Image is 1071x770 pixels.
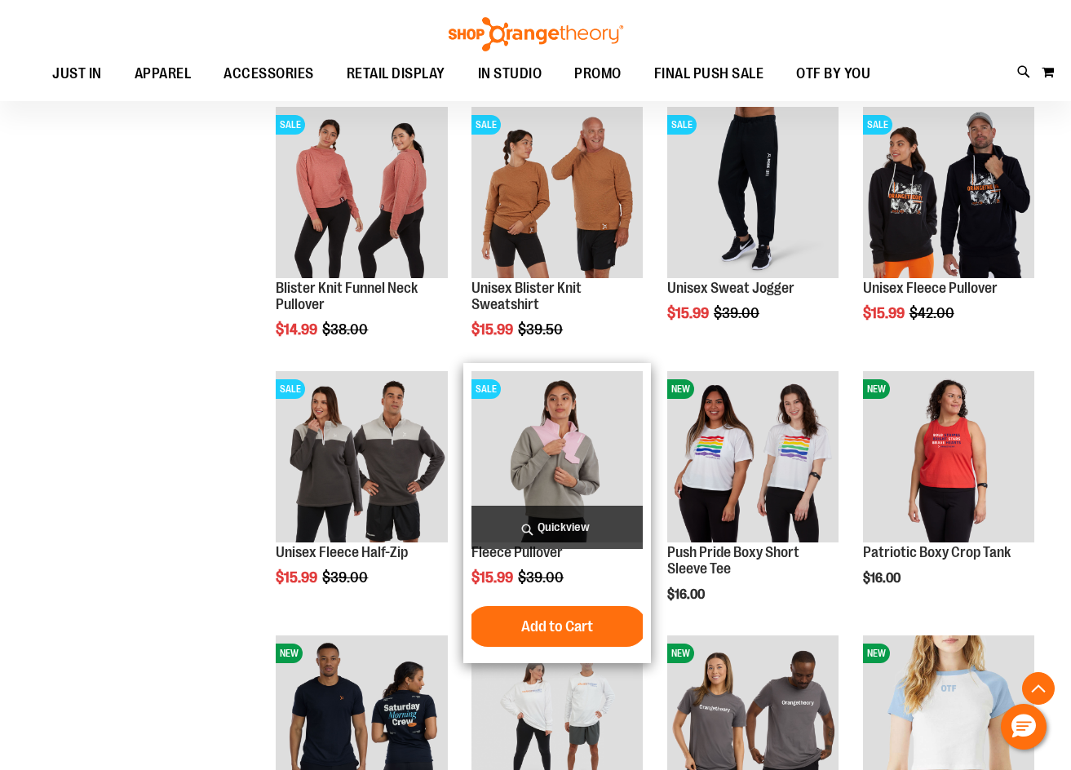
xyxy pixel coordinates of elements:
img: Product image for Unisex Fleece Pullover [863,107,1034,278]
a: Blister Knit Funnel Neck Pullover [276,280,418,312]
span: NEW [667,379,694,399]
span: RETAIL DISPLAY [347,55,445,92]
span: Add to Cart [521,617,593,635]
a: Product image for Unisex Sweat JoggerSALE [667,107,839,281]
img: Patriotic Boxy Crop Tank [863,371,1034,542]
button: Add to Cart [467,606,647,647]
span: APPAREL [135,55,192,92]
span: $15.99 [471,321,516,338]
img: Product image for Blister Knit Funnelneck Pullover [276,107,447,278]
a: Fleece Pullover [471,544,563,560]
span: IN STUDIO [478,55,542,92]
div: product [855,99,1042,363]
a: APPAREL [118,55,208,92]
a: Unisex Sweat Jogger [667,280,794,296]
span: $16.00 [667,587,707,602]
span: JUST IN [52,55,102,92]
a: Product image for Push Pride Boxy Short Sleeve TeeNEW [667,371,839,545]
img: Product image for Unisex Fleece Half Zip [276,371,447,542]
span: SALE [863,115,892,135]
div: product [268,99,455,379]
a: Unisex Fleece Pullover [863,280,998,296]
span: $16.00 [863,571,903,586]
span: $15.99 [471,569,516,586]
span: $39.50 [518,321,565,338]
a: Quickview [471,506,643,549]
span: $39.00 [518,569,566,586]
span: SALE [667,115,697,135]
a: Product image for Unisex Blister Knit SweatshirtSALE [471,107,643,281]
span: SALE [276,379,305,399]
img: Shop Orangetheory [446,17,626,51]
a: ACCESSORIES [207,55,330,93]
span: $39.00 [322,569,370,586]
div: product [463,99,651,379]
a: OTF BY YOU [780,55,887,93]
div: product [855,363,1042,627]
a: Product image for Fleece PulloverSALE [471,371,643,545]
img: Product image for Unisex Sweat Jogger [667,107,839,278]
a: IN STUDIO [462,55,559,93]
span: $15.99 [667,305,711,321]
span: $42.00 [909,305,957,321]
div: product [463,363,651,663]
a: Product image for Unisex Fleece Half ZipSALE [276,371,447,545]
button: Back To Top [1022,672,1055,705]
span: $15.99 [863,305,907,321]
span: SALE [276,115,305,135]
span: $38.00 [322,321,370,338]
div: product [659,99,847,363]
a: Unisex Blister Knit Sweatshirt [471,280,582,312]
span: OTF BY YOU [796,55,870,92]
span: $14.99 [276,321,320,338]
a: RETAIL DISPLAY [330,55,462,93]
img: Product image for Unisex Blister Knit Sweatshirt [471,107,643,278]
a: Unisex Fleece Half-Zip [276,544,408,560]
span: SALE [471,379,501,399]
span: NEW [276,644,303,663]
a: FINAL PUSH SALE [638,55,781,93]
img: Product image for Fleece Pullover [471,371,643,542]
span: NEW [863,379,890,399]
a: Product image for Blister Knit Funnelneck PulloverSALE [276,107,447,281]
div: product [268,363,455,627]
a: Product image for Unisex Fleece PulloverSALE [863,107,1034,281]
a: Patriotic Boxy Crop Tank [863,544,1011,560]
span: $39.00 [714,305,762,321]
a: JUST IN [36,55,118,93]
img: Product image for Push Pride Boxy Short Sleeve Tee [667,371,839,542]
a: Patriotic Boxy Crop TankNEW [863,371,1034,545]
span: NEW [667,644,694,663]
span: $15.99 [276,569,320,586]
span: FINAL PUSH SALE [654,55,764,92]
span: PROMO [574,55,622,92]
button: Hello, have a question? Let’s chat. [1001,704,1047,750]
span: ACCESSORIES [223,55,314,92]
span: NEW [863,644,890,663]
a: PROMO [558,55,638,93]
a: Push Pride Boxy Short Sleeve Tee [667,544,799,577]
div: product [659,363,847,644]
span: SALE [471,115,501,135]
